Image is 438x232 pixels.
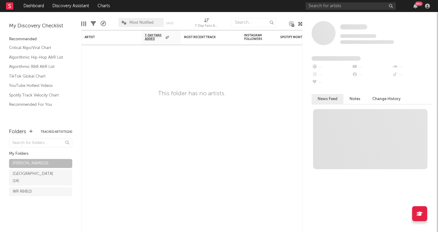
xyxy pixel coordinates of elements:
[280,35,325,39] div: Spotify Monthly Listeners
[9,150,72,157] div: My Folders
[9,82,66,89] a: YouTube Hottest Videos
[91,15,96,32] div: Filters
[158,90,226,97] div: This folder has no artists.
[9,54,66,61] a: Algorithmic Hip-Hop A&R List
[340,24,367,30] a: Some Artist
[392,63,432,71] div: --
[9,139,72,147] input: Search for folders...
[166,22,174,25] button: Save
[343,94,366,104] button: Notes
[195,23,219,30] div: 7-Day Fans Added (7-Day Fans Added)
[85,35,130,39] div: Artist
[392,71,432,79] div: --
[9,128,26,136] div: Folders
[9,44,66,51] a: Critical Algo/Viral Chart
[340,34,376,38] span: Tracking Since: [DATE]
[195,15,219,32] div: 7-Day Fans Added (7-Day Fans Added)
[101,15,106,32] div: A&R Pipeline
[13,160,48,167] div: [PERSON_NAME] ( 0 )
[129,21,154,25] span: Most Notified
[340,24,367,29] span: Some Artist
[352,63,392,71] div: --
[312,94,343,104] button: News Feed
[340,40,394,44] span: 0 fans last week
[312,71,352,79] div: --
[9,187,72,196] a: WR R&B(2)
[9,63,66,70] a: Algorithmic R&B A&R List
[13,188,32,195] div: WR R&B ( 2 )
[352,71,392,79] div: --
[312,56,361,61] span: Fans Added by Platform
[9,23,72,30] div: My Discovery Checklist
[81,15,86,32] div: Edit Columns
[413,4,418,8] button: 99+
[9,159,72,168] a: [PERSON_NAME](0)
[306,2,396,10] input: Search for artists
[9,101,66,108] a: Recommended For You
[415,2,423,6] div: 99 +
[244,34,265,41] div: Instagram Followers
[9,92,66,99] a: Spotify Track Velocity Chart
[13,170,55,185] div: [GEOGRAPHIC_DATA] ( 14 )
[184,35,229,39] div: Most Recent Track
[231,18,277,27] input: Search...
[41,130,72,133] button: Tracked Artists(26)
[9,73,66,80] a: TikTok Global Chart
[9,169,72,186] a: [GEOGRAPHIC_DATA](14)
[312,79,352,87] div: --
[366,94,407,104] button: Change History
[9,36,72,43] div: Recommended
[312,63,352,71] div: --
[145,34,164,41] span: 7-Day Fans Added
